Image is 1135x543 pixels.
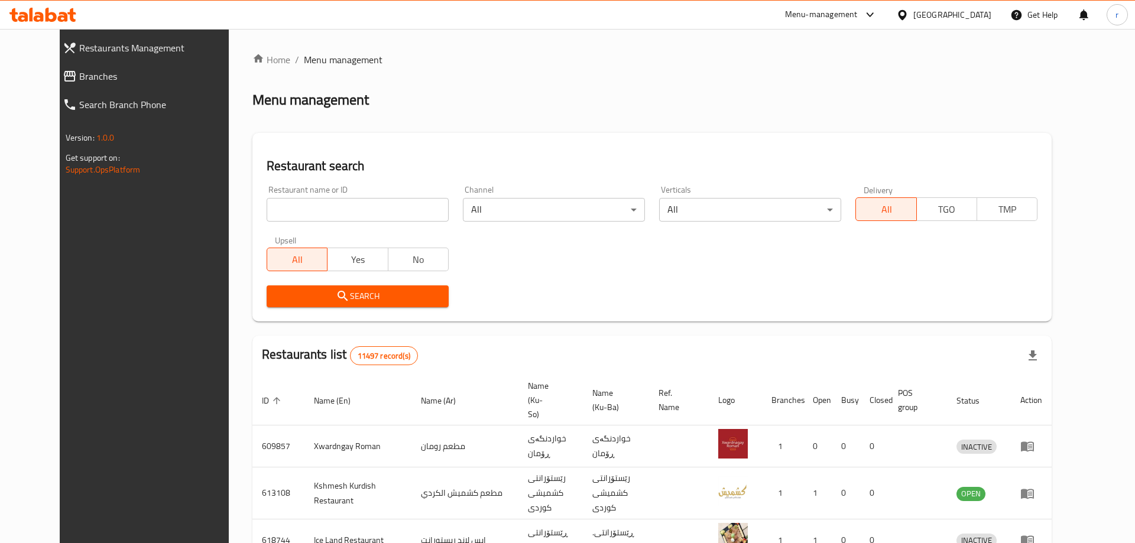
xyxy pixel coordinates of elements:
[327,248,388,271] button: Yes
[659,386,695,414] span: Ref. Name
[832,467,860,519] td: 0
[351,350,417,362] span: 11497 record(s)
[388,248,449,271] button: No
[262,394,284,408] span: ID
[832,375,860,425] th: Busy
[79,97,240,112] span: Search Branch Phone
[913,8,991,21] div: [GEOGRAPHIC_DATA]
[860,425,888,467] td: 0
[79,41,240,55] span: Restaurants Management
[956,487,985,500] span: OPEN
[1115,8,1118,21] span: r
[583,467,649,519] td: رێستۆرانتی کشمیشى كوردى
[916,197,977,221] button: TGO
[411,425,518,467] td: مطعم رومان
[709,375,762,425] th: Logo
[803,467,832,519] td: 1
[855,197,916,221] button: All
[956,440,997,454] span: INACTIVE
[276,289,439,304] span: Search
[252,467,304,519] td: 613108
[860,467,888,519] td: 0
[528,379,569,421] span: Name (Ku-So)
[350,346,418,365] div: Total records count
[922,201,972,218] span: TGO
[803,375,832,425] th: Open
[304,467,411,519] td: Kshmesh Kurdish Restaurant
[982,201,1033,218] span: TMP
[53,90,249,119] a: Search Branch Phone
[785,8,858,22] div: Menu-management
[79,69,240,83] span: Branches
[762,425,803,467] td: 1
[267,157,1037,175] h2: Restaurant search
[393,251,444,268] span: No
[411,467,518,519] td: مطعم كشميش الكردي
[861,201,912,218] span: All
[518,467,583,519] td: رێستۆرانتی کشمیشى كوردى
[463,198,645,222] div: All
[956,394,995,408] span: Status
[1020,486,1042,500] div: Menu
[66,130,95,145] span: Version:
[803,425,832,467] td: 0
[832,425,860,467] td: 0
[272,251,323,268] span: All
[332,251,383,268] span: Yes
[252,90,369,109] h2: Menu management
[518,425,583,467] td: خواردنگەی ڕۆمان
[583,425,649,467] td: خواردنگەی ڕۆمان
[252,53,290,67] a: Home
[762,467,803,519] td: 1
[977,197,1037,221] button: TMP
[267,285,449,307] button: Search
[864,186,893,194] label: Delivery
[898,386,933,414] span: POS group
[96,130,115,145] span: 1.0.0
[421,394,471,408] span: Name (Ar)
[252,425,304,467] td: 609857
[262,346,418,365] h2: Restaurants list
[718,476,748,506] img: Kshmesh Kurdish Restaurant
[718,429,748,459] img: Xwardngay Roman
[275,236,297,244] label: Upsell
[66,150,120,165] span: Get support on:
[1020,439,1042,453] div: Menu
[53,34,249,62] a: Restaurants Management
[762,375,803,425] th: Branches
[267,248,327,271] button: All
[860,375,888,425] th: Closed
[304,425,411,467] td: Xwardngay Roman
[295,53,299,67] li: /
[1019,342,1047,370] div: Export file
[659,198,841,222] div: All
[66,162,141,177] a: Support.OpsPlatform
[267,198,449,222] input: Search for restaurant name or ID..
[592,386,635,414] span: Name (Ku-Ba)
[53,62,249,90] a: Branches
[304,53,382,67] span: Menu management
[314,394,366,408] span: Name (En)
[1011,375,1052,425] th: Action
[252,53,1052,67] nav: breadcrumb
